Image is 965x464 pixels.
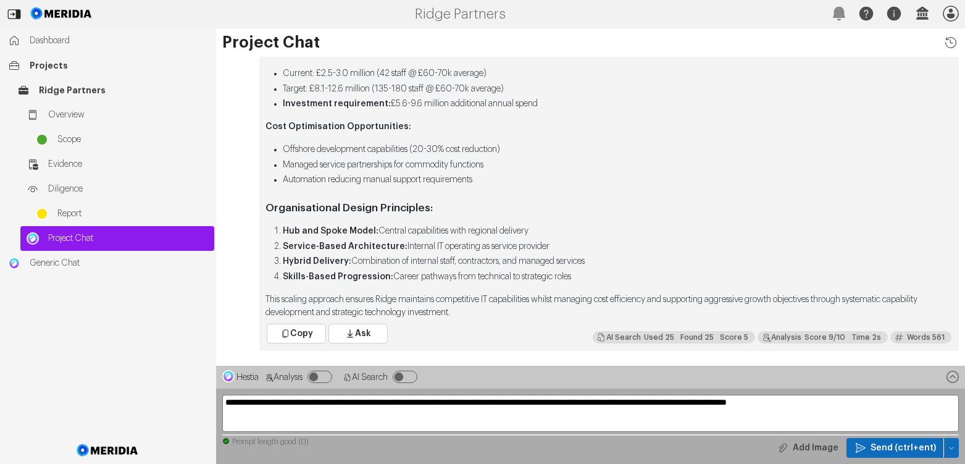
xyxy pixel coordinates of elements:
[48,232,208,245] span: Project Chat
[283,271,953,284] li: Career pathways from technical to strategic roles
[20,103,214,127] a: Overview
[283,83,953,96] li: Target: £8.1-12.6 million (135-180 staff @ £60-70k average)
[283,225,953,238] li: Central capabilities with regional delivery
[267,324,326,344] button: Copy
[30,59,208,72] span: Projects
[283,240,953,253] li: Internal IT operating as service provider
[20,177,214,201] a: Diligence
[11,78,214,103] a: Ridge Partners
[2,28,214,53] a: Dashboard
[75,437,141,464] img: Meridia Logo
[222,370,235,382] img: Hestia
[274,373,303,382] span: Analysis
[283,257,351,266] strong: Hybrid Delivery:
[871,442,936,454] span: Send (ctrl+ent)
[283,272,393,281] strong: Skills-Based Progression:
[265,122,411,131] strong: Cost Optimisation Opportunities:
[30,201,214,226] a: Report
[846,438,944,458] button: Send (ctrl+ent)
[283,159,953,172] li: Managed service partnerships for commodity functions
[39,84,208,96] span: Ridge Partners
[343,373,352,382] svg: AI Search
[30,35,208,47] span: Dashboard
[57,133,208,146] span: Scope
[57,208,208,220] span: Report
[283,174,953,187] li: Automation reducing manual support requirements
[944,438,959,458] button: Send (ctrl+ent)
[48,183,208,195] span: Diligence
[2,53,214,78] a: Projects
[265,203,433,213] strong: Organisational Design Principles:
[27,232,39,245] img: Project Chat
[236,373,259,382] span: Hestia
[283,67,953,80] li: Current: £2.5-3.0 million (42 staff @ £60-70k average)
[30,127,214,152] a: Scope
[355,327,371,340] span: Ask
[265,373,274,382] svg: Analysis
[222,437,959,447] div: Prompt length good (0)
[48,109,208,121] span: Overview
[30,257,208,269] span: Generic Chat
[283,99,391,108] strong: Investment requirement:
[283,255,953,268] li: Combination of internal staff, contractors, and managed services
[48,158,208,171] span: Evidence
[758,331,888,344] div: The response maintained a high degree of fidelity to the original question, providing a detailed ...
[769,438,846,458] button: Add Image
[20,152,214,177] a: Evidence
[328,324,388,344] button: Ask
[283,242,407,251] strong: Service-Based Architecture:
[290,327,313,340] span: Copy
[283,143,953,156] li: Offshore development capabilities (20-30% cost reduction)
[352,373,388,382] span: AI Search
[2,251,214,276] a: Generic ChatGeneric Chat
[222,35,959,51] h1: Project Chat
[8,257,20,269] img: Generic Chat
[283,98,953,111] li: £5.6-9.6 million additional annual spend
[283,227,378,235] strong: Hub and Spoke Model:
[265,293,953,319] p: This scaling approach ensures Ridge maintains competitive IT capabilities whilst managing cost ef...
[20,226,214,251] a: Project ChatProject Chat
